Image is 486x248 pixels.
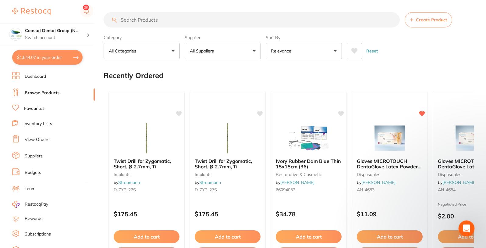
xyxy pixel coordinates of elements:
[12,201,48,208] a: RestocqPay
[185,43,261,59] button: All Suppliers
[94,201,109,205] span: Tickets
[25,90,59,96] a: Browse Products
[104,71,164,80] h2: Recently Ordered
[370,123,410,153] img: Gloves MICROTOUCH DentaGlove Latex Powder Free Petite x 100
[276,210,342,217] p: $34.78
[459,221,475,237] iframe: Intercom live chat
[357,230,423,243] button: Add to cart
[357,158,423,170] b: Gloves MICROTOUCH DentaGlove Latex Powder Free Petite x 100
[12,87,102,94] div: Send us a message
[361,180,396,185] a: [PERSON_NAME]
[276,158,342,170] b: Ivory Rubber Dam Blue Thin 15x15cm (36)
[276,180,314,185] span: by
[25,170,41,176] a: Budgets
[24,106,44,112] a: Favourites
[195,210,261,217] p: $175.45
[41,186,81,210] button: Messages
[195,187,261,192] small: D-ZYG-27S
[276,230,342,243] button: Add to cart
[118,180,140,185] a: Straumann
[280,180,314,185] a: [PERSON_NAME]
[114,210,179,217] p: $175.45
[12,8,51,15] img: Restocq Logo
[13,201,27,205] span: Home
[104,12,400,27] input: Search Products
[12,43,110,54] p: Hi [PERSON_NAME]
[195,230,261,243] button: Add to cart
[12,201,20,208] img: RestocqPay
[51,201,72,205] span: Messages
[9,28,22,40] img: Coastal Dental Group (Newcastle)
[25,201,48,207] span: RestocqPay
[199,180,221,185] a: Straumann
[25,74,46,80] a: Dashboard
[6,82,116,105] div: Send us a messageWe'll be back online [DATE]
[208,123,247,153] img: Twist Drill for Zygomatic, Short, Ø 2.7mm, Ti
[271,48,294,54] p: Relevance
[195,180,221,185] span: by
[25,35,87,41] p: Switch account
[114,158,179,170] b: Twist Drill for Zygomatic, Short, Ø 2.7mm, Ti
[12,94,102,100] div: We'll be back online [DATE]
[12,50,83,65] button: $1,644.07 in your order
[114,187,179,192] small: D-ZYG-27S
[114,172,179,177] small: implants
[357,187,423,192] small: AN-4653
[25,231,51,237] a: Subscriptions
[266,43,342,59] button: Relevance
[185,35,261,40] label: Supplier
[289,123,328,153] img: Ivory Rubber Dam Blue Thin 15x15cm (36)
[276,172,342,177] small: restorative & cosmetic
[104,43,180,59] button: All Categories
[25,137,49,143] a: View Orders
[12,54,110,74] p: How may I assist you [DATE]?
[357,210,423,217] p: $11.09
[357,172,423,177] small: disposables
[81,186,122,210] button: Tickets
[416,17,447,22] span: Create Product
[364,43,380,59] button: Reset
[405,12,452,27] button: Create Product
[109,48,139,54] p: All Categories
[25,186,35,192] a: Team
[104,35,180,40] label: Category
[190,48,216,54] p: All Suppliers
[195,172,261,177] small: implants
[25,28,87,34] h4: Coastal Dental Group (Newcastle)
[25,153,43,159] a: Suppliers
[23,121,52,127] a: Inventory Lists
[25,216,42,222] a: Rewards
[114,180,140,185] span: by
[442,180,477,185] a: [PERSON_NAME]
[357,180,396,185] span: by
[266,35,342,40] label: Sort By
[127,123,166,153] img: Twist Drill for Zygomatic, Short, Ø 2.7mm, Ti
[195,158,261,170] b: Twist Drill for Zygomatic, Short, Ø 2.7mm, Ti
[105,10,116,21] div: Close
[12,12,64,21] img: logo
[276,187,342,192] small: 66094052
[114,230,179,243] button: Add to cart
[12,5,51,19] a: Restocq Logo
[438,180,477,185] span: by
